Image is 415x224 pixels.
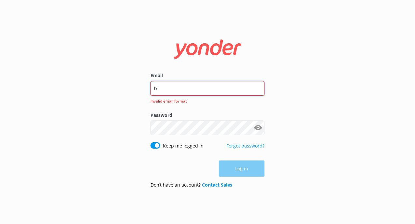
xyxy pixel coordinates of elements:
[163,142,204,149] label: Keep me logged in
[150,81,265,96] input: user@emailaddress.com
[226,143,265,149] a: Forgot password?
[150,72,265,79] label: Email
[251,121,265,134] button: Show password
[150,112,265,119] label: Password
[150,181,232,189] p: Don’t have an account?
[150,98,261,104] span: Invalid email format
[202,182,232,188] a: Contact Sales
